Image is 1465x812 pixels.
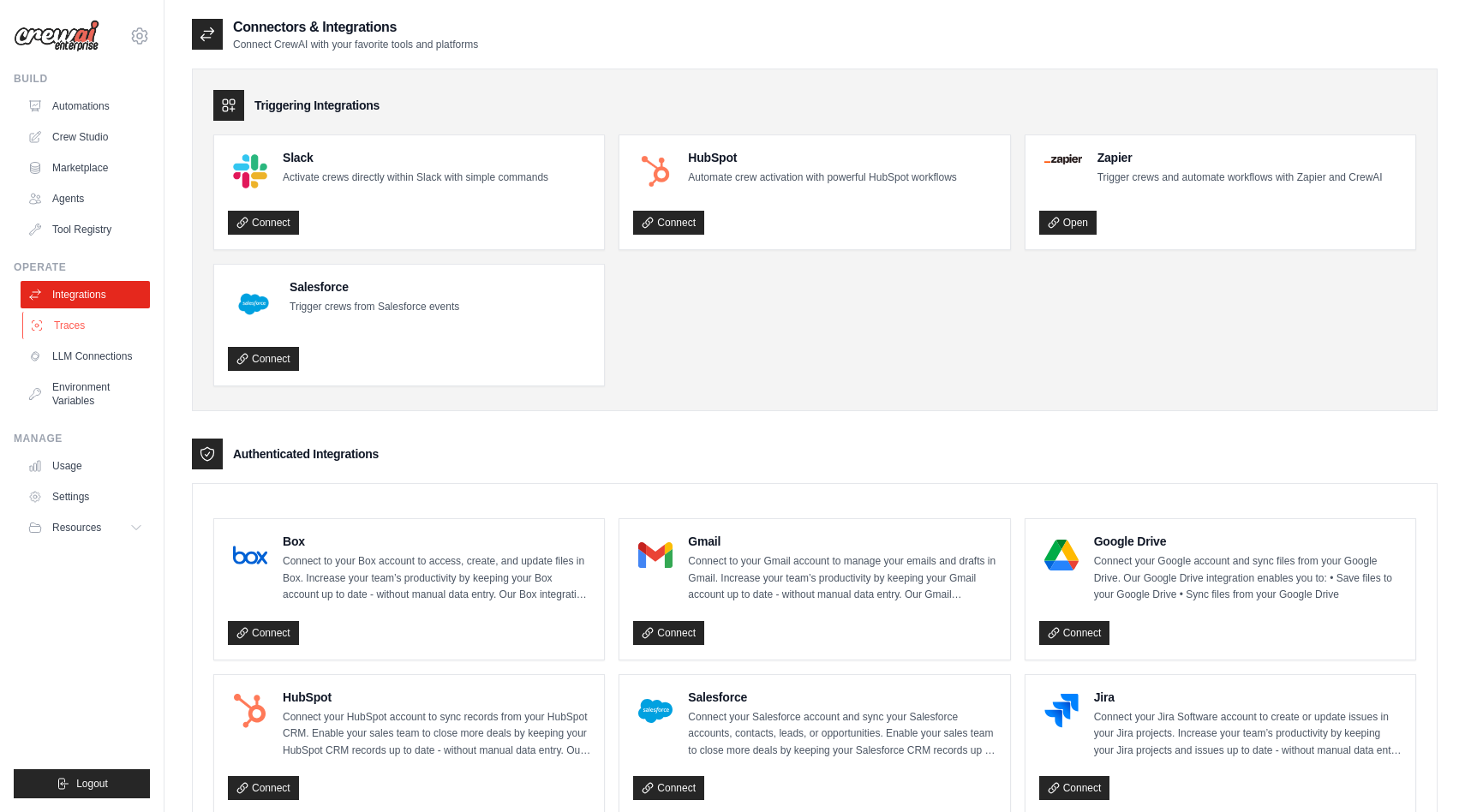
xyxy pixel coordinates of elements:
[233,154,267,188] img: Slack Logo
[21,123,150,151] a: Crew Studio
[283,709,590,760] p: Connect your HubSpot account to sync records from your HubSpot CRM. Enable your sales team to clo...
[688,709,996,760] p: Connect your Salesforce account and sync your Salesforce accounts, contacts, leads, or opportunit...
[233,694,267,728] img: HubSpot Logo
[633,621,704,645] a: Connect
[1094,689,1402,706] h4: Jira
[21,216,150,243] a: Tool Registry
[290,299,459,316] p: Trigger crews from Salesforce events
[233,445,379,463] h3: Authenticated Integrations
[290,278,459,296] h4: Salesforce
[76,777,108,791] span: Logout
[52,521,101,534] span: Resources
[21,281,150,308] a: Integrations
[1097,170,1383,187] p: Trigger crews and automate workflows with Zapier and CrewAI
[233,284,274,325] img: Salesforce Logo
[633,211,704,235] a: Connect
[1044,538,1079,572] img: Google Drive Logo
[14,20,99,52] img: Logo
[233,38,478,51] p: Connect CrewAI with your favorite tools and platforms
[254,97,380,114] h3: Triggering Integrations
[1094,553,1402,604] p: Connect your Google account and sync files from your Google Drive. Our Google Drive integration e...
[688,170,956,187] p: Automate crew activation with powerful HubSpot workflows
[283,149,548,166] h4: Slack
[1097,149,1383,166] h4: Zapier
[233,17,478,38] h2: Connectors & Integrations
[21,185,150,212] a: Agents
[21,93,150,120] a: Automations
[1094,533,1402,550] h4: Google Drive
[1039,211,1097,235] a: Open
[283,170,548,187] p: Activate crews directly within Slack with simple commands
[638,694,673,728] img: Salesforce Logo
[688,689,996,706] h4: Salesforce
[633,776,704,800] a: Connect
[283,533,590,550] h4: Box
[14,769,150,798] button: Logout
[1039,621,1110,645] a: Connect
[283,553,590,604] p: Connect to your Box account to access, create, and update files in Box. Increase your team’s prod...
[14,260,150,274] div: Operate
[14,72,150,86] div: Build
[1044,154,1082,164] img: Zapier Logo
[1044,694,1079,728] img: Jira Logo
[688,553,996,604] p: Connect to your Gmail account to manage your emails and drafts in Gmail. Increase your team’s pro...
[228,211,299,235] a: Connect
[228,776,299,800] a: Connect
[21,452,150,480] a: Usage
[14,432,150,445] div: Manage
[228,621,299,645] a: Connect
[1039,776,1110,800] a: Connect
[21,373,150,415] a: Environment Variables
[1094,709,1402,760] p: Connect your Jira Software account to create or update issues in your Jira projects. Increase you...
[21,483,150,510] a: Settings
[638,538,673,572] img: Gmail Logo
[233,538,267,572] img: Box Logo
[21,343,150,370] a: LLM Connections
[228,347,299,371] a: Connect
[688,533,996,550] h4: Gmail
[688,149,956,166] h4: HubSpot
[22,312,152,339] a: Traces
[21,154,150,182] a: Marketplace
[638,154,673,188] img: HubSpot Logo
[21,514,150,541] button: Resources
[283,689,590,706] h4: HubSpot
